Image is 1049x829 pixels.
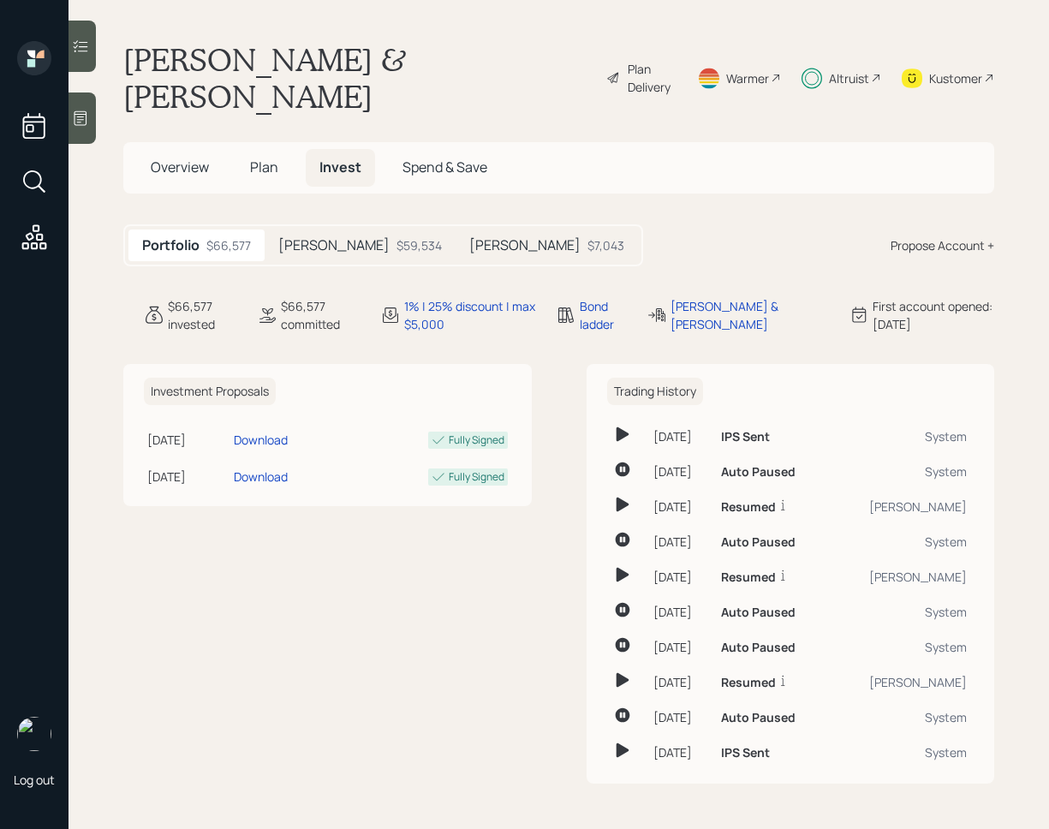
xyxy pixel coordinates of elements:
[234,468,288,486] div: Download
[653,568,707,586] div: [DATE]
[836,743,967,761] div: System
[653,498,707,516] div: [DATE]
[836,498,967,516] div: [PERSON_NAME]
[836,708,967,726] div: System
[721,711,796,725] h6: Auto Paused
[653,533,707,551] div: [DATE]
[147,431,227,449] div: [DATE]
[721,465,796,480] h6: Auto Paused
[151,158,209,176] span: Overview
[721,746,770,760] h6: IPS Sent
[721,500,776,515] h6: Resumed
[873,297,994,333] div: First account opened: [DATE]
[653,708,707,726] div: [DATE]
[653,638,707,656] div: [DATE]
[168,297,236,333] div: $66,577 invested
[144,378,276,406] h6: Investment Proposals
[836,603,967,621] div: System
[147,468,227,486] div: [DATE]
[836,427,967,445] div: System
[580,297,626,333] div: Bond ladder
[836,533,967,551] div: System
[250,158,278,176] span: Plan
[653,673,707,691] div: [DATE]
[721,605,796,620] h6: Auto Paused
[14,772,55,788] div: Log out
[123,41,593,115] h1: [PERSON_NAME] & [PERSON_NAME]
[607,378,703,406] h6: Trading History
[721,641,796,655] h6: Auto Paused
[721,430,770,444] h6: IPS Sent
[721,676,776,690] h6: Resumed
[671,297,829,333] div: [PERSON_NAME] & [PERSON_NAME]
[404,297,535,333] div: 1% | 25% discount | max $5,000
[206,236,251,254] div: $66,577
[628,60,676,96] div: Plan Delivery
[449,469,504,485] div: Fully Signed
[142,237,200,253] h5: Portfolio
[726,69,769,87] div: Warmer
[17,717,51,751] img: retirable_logo.png
[721,570,776,585] h6: Resumed
[836,638,967,656] div: System
[653,603,707,621] div: [DATE]
[891,236,994,254] div: Propose Account +
[278,237,390,253] h5: [PERSON_NAME]
[402,158,487,176] span: Spend & Save
[836,462,967,480] div: System
[929,69,982,87] div: Kustomer
[653,462,707,480] div: [DATE]
[319,158,361,176] span: Invest
[396,236,442,254] div: $59,534
[281,297,359,333] div: $66,577 committed
[469,237,581,253] h5: [PERSON_NAME]
[721,535,796,550] h6: Auto Paused
[653,427,707,445] div: [DATE]
[234,431,288,449] div: Download
[829,69,869,87] div: Altruist
[449,432,504,448] div: Fully Signed
[653,743,707,761] div: [DATE]
[587,236,624,254] div: $7,043
[836,568,967,586] div: [PERSON_NAME]
[836,673,967,691] div: [PERSON_NAME]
